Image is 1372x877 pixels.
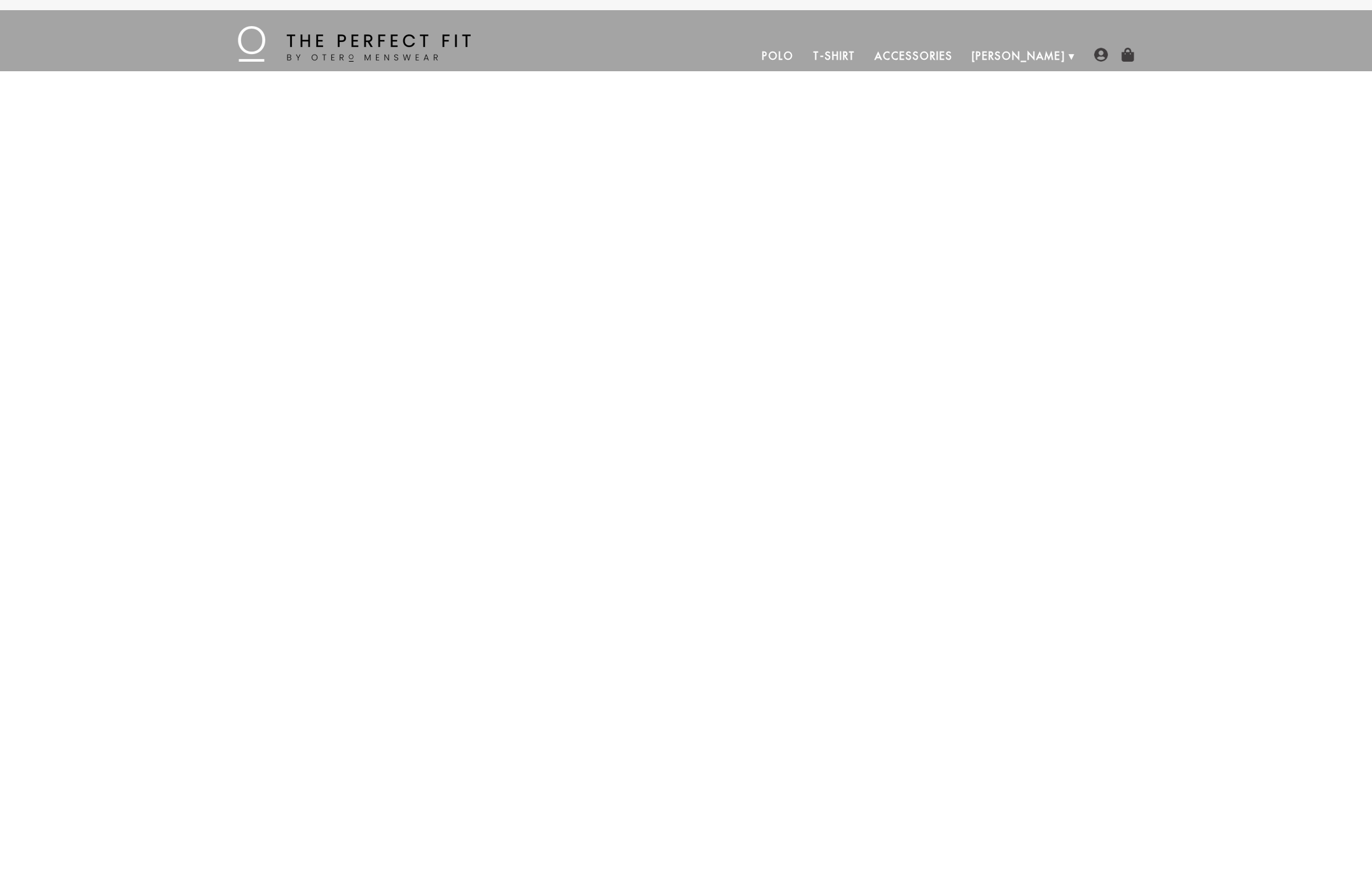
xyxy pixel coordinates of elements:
[865,41,962,71] a: Accessories
[803,41,865,71] a: T-Shirt
[1121,48,1135,62] img: shopping-bag-icon.png
[1094,48,1108,62] img: user-account-icon.png
[238,26,471,62] img: The Perfect Fit - by Otero Menswear - Logo
[962,41,1075,71] a: [PERSON_NAME]
[752,41,803,71] a: Polo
